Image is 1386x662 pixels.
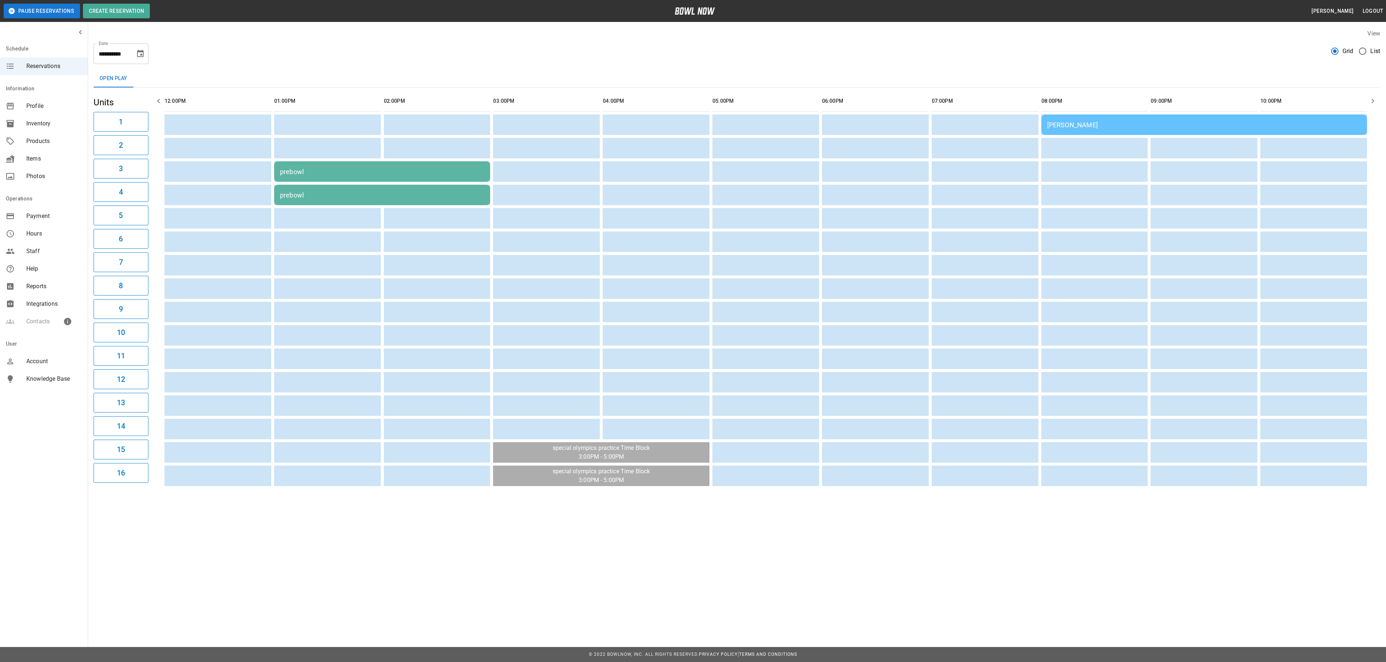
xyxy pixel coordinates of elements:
[94,463,148,483] button: 16
[133,46,148,61] button: Choose date, selected date is Oct 11, 2025
[117,420,125,432] h6: 14
[119,186,123,198] h6: 4
[1151,91,1257,112] th: 09:00PM
[1367,30,1380,37] label: View
[1343,47,1353,56] span: Grid
[117,327,125,338] h6: 10
[739,652,797,657] a: Terms and Conditions
[603,91,709,112] th: 04:00PM
[94,346,148,366] button: 11
[119,163,123,174] h6: 3
[26,154,82,163] span: Items
[26,62,82,71] span: Reservations
[1047,121,1362,129] div: [PERSON_NAME]
[94,369,148,389] button: 12
[119,116,123,128] h6: 1
[94,229,148,249] button: 6
[26,357,82,366] span: Account
[94,416,148,436] button: 14
[117,397,125,409] h6: 13
[26,102,82,110] span: Profile
[280,191,485,199] div: prebowl
[94,70,133,87] button: Open Play
[26,375,82,383] span: Knowledge Base
[26,229,82,238] span: Hours
[117,444,125,455] h6: 15
[26,119,82,128] span: Inventory
[1309,4,1356,18] button: [PERSON_NAME]
[675,7,715,15] img: logo
[94,97,148,108] h5: Units
[26,282,82,291] span: Reports
[94,440,148,459] button: 15
[94,112,148,132] button: 1
[94,252,148,272] button: 7
[164,91,271,112] th: 12:00PM
[119,280,123,291] h6: 8
[4,4,80,18] button: Pause Reservations
[932,91,1038,112] th: 07:00PM
[26,172,82,181] span: Photos
[94,323,148,342] button: 10
[94,182,148,202] button: 4
[162,88,1370,489] table: sticky table
[94,135,148,155] button: 2
[712,91,819,112] th: 05:00PM
[589,652,699,657] span: © 2022 BowlNow, Inc. All Rights Reserved.
[94,70,1380,87] div: inventory tabs
[26,300,82,308] span: Integrations
[26,247,82,256] span: Staff
[83,4,150,18] button: Create Reservation
[94,393,148,413] button: 13
[117,373,125,385] h6: 12
[94,276,148,296] button: 8
[274,91,381,112] th: 01:00PM
[119,256,123,268] h6: 7
[1260,91,1367,112] th: 10:00PM
[119,233,123,245] h6: 6
[1370,47,1380,56] span: List
[26,212,82,221] span: Payment
[94,159,148,178] button: 3
[822,91,929,112] th: 06:00PM
[117,350,125,362] h6: 11
[26,137,82,146] span: Products
[1360,4,1386,18] button: Logout
[119,303,123,315] h6: 9
[493,91,600,112] th: 03:00PM
[699,652,738,657] a: Privacy Policy
[94,299,148,319] button: 9
[26,264,82,273] span: Help
[119,139,123,151] h6: 2
[117,467,125,479] h6: 16
[94,206,148,225] button: 5
[280,168,485,176] div: prebowl
[384,91,491,112] th: 02:00PM
[1041,91,1148,112] th: 08:00PM
[119,210,123,221] h6: 5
